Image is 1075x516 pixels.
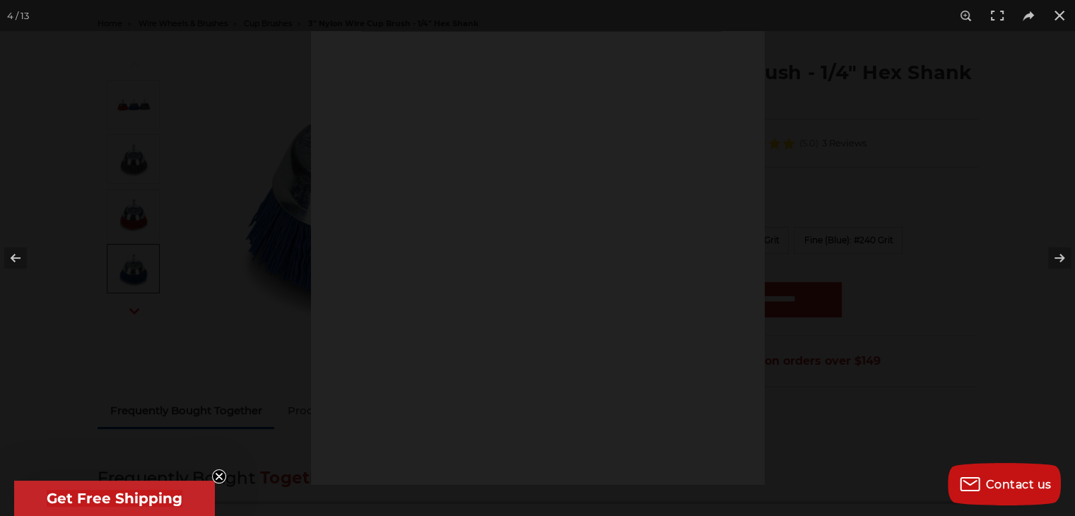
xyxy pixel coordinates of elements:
[948,463,1061,505] button: Contact us
[212,469,226,483] button: Close teaser
[986,478,1052,491] span: Contact us
[14,481,215,516] div: Get Free ShippingClose teaser
[47,490,182,507] span: Get Free Shipping
[1026,223,1075,293] button: Next (arrow right)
